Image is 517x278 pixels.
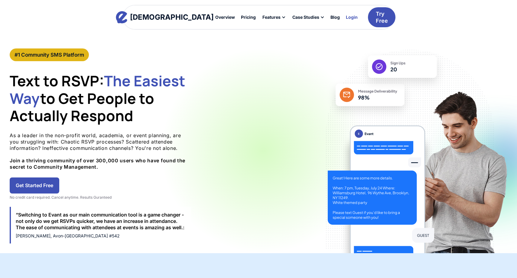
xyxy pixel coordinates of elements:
a: Pricing [238,12,259,22]
strong: Join a thriving community of over 300,000 users who have found the secret to Community Management. [10,157,185,170]
div: [PERSON_NAME], Avon-[GEOGRAPHIC_DATA] #542 [16,233,186,239]
a: #1 Community SMS Platform [10,48,89,61]
div: Pricing [241,15,256,19]
div: No credit card required. Cancel anytime. Results Guranteed [10,195,191,200]
div: Blog [330,15,340,19]
div: Case Studies [292,15,319,19]
a: Get Started Free [10,177,59,194]
div: Features [262,15,281,19]
div: “Switching to Evant as our main communication tool is a game changer - not only do we get RSVPs q... [16,212,186,230]
span: The Easiest Way [10,71,185,108]
div: Try Free [376,10,388,25]
a: Try Free [368,7,395,28]
div: Overview [215,15,235,19]
a: home [122,11,208,23]
a: Overview [212,12,238,22]
h1: Text to RSVP: to Get People to Actually Respond [10,72,191,124]
div: [DEMOGRAPHIC_DATA] [130,14,214,21]
div: Case Studies [289,12,327,22]
div: Features [259,12,289,22]
p: As a leader in the non-profit world, academia, or event planning, are you struggling with: Chaoti... [10,132,191,170]
a: Blog [327,12,343,22]
div: Login [346,15,358,19]
div: #1 Community SMS Platform [15,51,84,58]
a: Login [343,12,361,22]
